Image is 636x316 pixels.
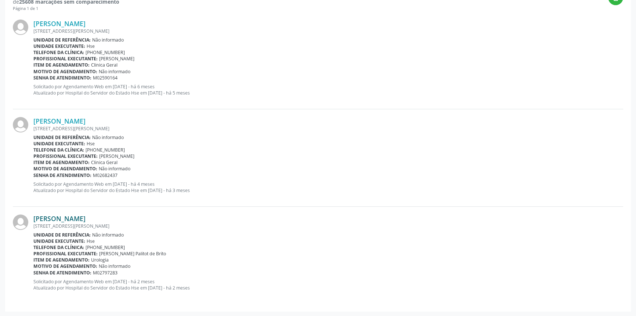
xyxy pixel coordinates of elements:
[91,62,118,68] span: Clinica Geral
[33,257,90,263] b: Item de agendamento:
[33,43,85,49] b: Unidade executante:
[86,147,125,153] span: [PHONE_NUMBER]
[33,232,91,238] b: Unidade de referência:
[33,49,84,56] b: Telefone da clínica:
[33,125,623,132] div: [STREET_ADDRESS][PERSON_NAME]
[92,37,124,43] span: Não informado
[13,214,28,230] img: img
[91,159,118,166] span: Clinica Geral
[93,75,118,81] span: M02590164
[33,263,97,269] b: Motivo de agendamento:
[92,232,124,238] span: Não informado
[33,28,623,34] div: [STREET_ADDRESS][PERSON_NAME]
[33,147,84,153] b: Telefone da clínica:
[33,270,91,276] b: Senha de atendimento:
[33,181,623,193] p: Solicitado por Agendamento Web em [DATE] - há 4 meses Atualizado por Hospital do Servidor do Esta...
[33,134,91,141] b: Unidade de referência:
[99,153,134,159] span: [PERSON_NAME]
[99,251,166,257] span: [PERSON_NAME] Palitot de Brito
[93,270,118,276] span: M02797283
[33,159,90,166] b: Item de agendamento:
[91,257,109,263] span: Urologia
[13,6,119,12] div: Página 1 de 1
[13,19,28,35] img: img
[33,278,623,291] p: Solicitado por Agendamento Web em [DATE] - há 2 meses Atualizado por Hospital do Servidor do Esta...
[87,238,95,244] span: Hse
[33,84,623,96] p: Solicitado por Agendamento Web em [DATE] - há 6 meses Atualizado por Hospital do Servidor do Esta...
[33,223,623,229] div: [STREET_ADDRESS][PERSON_NAME]
[99,263,130,269] span: Não informado
[33,68,97,75] b: Motivo de agendamento:
[93,172,118,178] span: M02682437
[86,244,125,251] span: [PHONE_NUMBER]
[86,49,125,56] span: [PHONE_NUMBER]
[33,214,86,223] a: [PERSON_NAME]
[13,117,28,132] img: img
[33,153,98,159] b: Profissional executante:
[33,238,85,244] b: Unidade executante:
[99,68,130,75] span: Não informado
[33,37,91,43] b: Unidade de referência:
[33,141,85,147] b: Unidade executante:
[33,117,86,125] a: [PERSON_NAME]
[33,172,91,178] b: Senha de atendimento:
[33,19,86,28] a: [PERSON_NAME]
[33,56,98,62] b: Profissional executante:
[33,251,98,257] b: Profissional executante:
[33,244,84,251] b: Telefone da clínica:
[33,166,97,172] b: Motivo de agendamento:
[92,134,124,141] span: Não informado
[33,62,90,68] b: Item de agendamento:
[87,141,95,147] span: Hse
[33,75,91,81] b: Senha de atendimento:
[87,43,95,49] span: Hse
[99,56,134,62] span: [PERSON_NAME]
[99,166,130,172] span: Não informado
